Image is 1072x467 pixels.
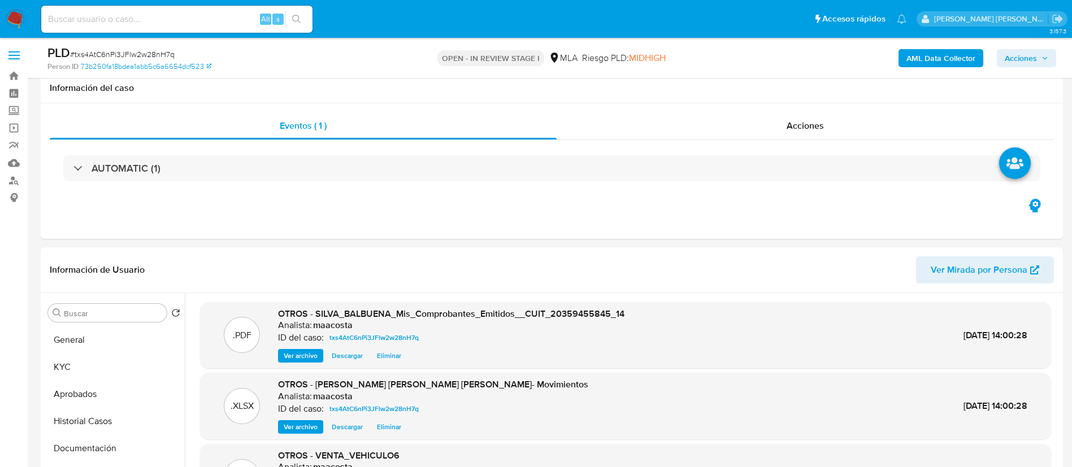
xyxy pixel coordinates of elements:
input: Buscar [64,308,162,318]
span: Acciones [1005,49,1037,67]
span: # txs4AtC6nPi3JFlw2w28nH7q [70,49,175,60]
p: maria.acosta@mercadolibre.com [934,14,1048,24]
a: txs4AtC6nPi3JFlw2w28nH7q [325,331,423,344]
b: PLD [47,43,70,62]
p: .PDF [233,329,251,342]
b: Person ID [47,62,79,72]
span: [DATE] 14:00:28 [964,399,1027,412]
span: Eliminar [377,350,401,361]
button: General [44,326,185,353]
span: Eventos ( 1 ) [280,119,327,132]
button: Buscar [53,308,62,317]
span: Ver archivo [284,350,318,361]
span: s [276,14,280,24]
span: OTROS - [PERSON_NAME] [PERSON_NAME] [PERSON_NAME]- Movimientos [278,378,588,391]
button: Aprobados [44,381,185,408]
h1: Información del caso [50,82,1054,94]
span: Descargar [332,421,363,433]
div: AUTOMATIC (1) [63,155,1040,181]
button: KYC [44,353,185,381]
button: Eliminar [371,420,407,434]
p: ID del caso: [278,332,324,343]
input: Buscar usuario o caso... [41,12,313,27]
button: Descargar [326,349,368,363]
p: .XLSX [231,400,254,412]
span: Acciones [787,119,824,132]
span: txs4AtC6nPi3JFlw2w28nH7q [329,331,419,344]
span: txs4AtC6nPi3JFlw2w28nH7q [329,402,419,416]
button: Descargar [326,420,368,434]
h6: maacosta [313,320,353,331]
p: Analista: [278,320,312,331]
span: [DATE] 14:00:28 [964,329,1027,342]
span: Alt [261,14,270,24]
button: Historial Casos [44,408,185,435]
span: MIDHIGH [629,51,666,64]
button: Ver Mirada por Persona [916,256,1054,283]
p: ID del caso: [278,403,324,414]
span: Ver Mirada por Persona [931,256,1027,283]
button: Volver al orden por defecto [171,308,180,321]
button: Acciones [997,49,1056,67]
h3: AUTOMATIC (1) [92,162,160,174]
h1: Información de Usuario [50,264,145,276]
h6: maacosta [313,391,353,402]
b: AML Data Collector [906,49,975,67]
button: Ver archivo [278,420,323,434]
a: Salir [1052,13,1064,25]
button: AML Data Collector [899,49,983,67]
span: Descargar [332,350,363,361]
a: Notificaciones [897,14,906,24]
span: OTROS - VENTA_VEHICULO6 [278,449,400,462]
button: search-icon [285,11,308,27]
button: Ver archivo [278,349,323,363]
div: MLA [549,52,578,64]
span: Accesos rápidos [822,13,886,25]
a: 73b250fa18bdea1abb5c6a6654dcf523 [81,62,211,72]
span: OTROS - SILVA_BALBUENA_Mis_Comprobantes_Emitidos__CUIT_20359455845_14 [278,307,624,320]
button: Eliminar [371,349,407,363]
span: Ver archivo [284,421,318,433]
span: Riesgo PLD: [582,52,666,64]
button: Documentación [44,435,185,462]
a: txs4AtC6nPi3JFlw2w28nH7q [325,402,423,416]
span: Eliminar [377,421,401,433]
p: Analista: [278,391,312,402]
p: OPEN - IN REVIEW STAGE I [437,50,544,66]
